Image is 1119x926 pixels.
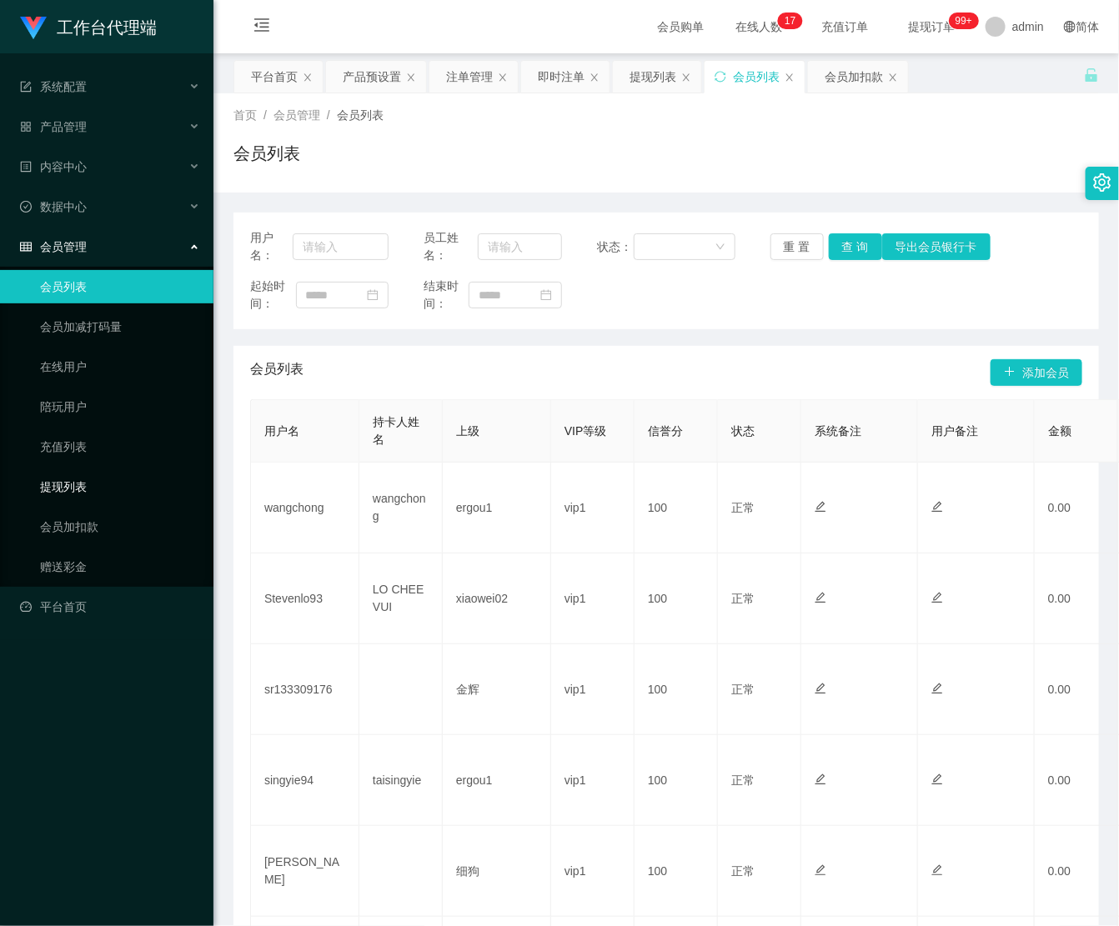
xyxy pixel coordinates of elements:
[20,160,87,173] span: 内容中心
[1035,553,1118,644] td: 0.00
[681,73,691,83] i: 图标: close
[785,73,795,83] i: 图标: close
[40,270,200,303] a: 会员列表
[731,864,755,878] span: 正常
[778,13,802,29] sup: 17
[825,61,883,93] div: 会员加扣款
[731,501,755,514] span: 正常
[20,240,87,253] span: 会员管理
[303,73,313,83] i: 图标: close
[327,108,330,122] span: /
[731,683,755,696] span: 正常
[814,21,877,33] span: 充值订单
[40,430,200,463] a: 充值列表
[727,21,790,33] span: 在线人数
[931,773,943,785] i: 图标: edit
[635,826,718,917] td: 100
[635,735,718,826] td: 100
[251,826,359,917] td: [PERSON_NAME]
[815,773,826,785] i: 图标: edit
[785,13,790,29] p: 1
[40,470,200,503] a: 提现列表
[715,242,725,253] i: 图标: down
[635,463,718,553] td: 100
[20,120,87,133] span: 产品管理
[733,61,780,93] div: 会员列表
[1035,644,1118,735] td: 0.00
[443,553,551,644] td: xiaowei02
[263,108,267,122] span: /
[540,289,552,301] i: 图标: calendar
[40,350,200,383] a: 在线用户
[20,241,32,253] i: 图标: table
[456,424,479,438] span: 上级
[20,80,87,93] span: 系统配置
[815,592,826,603] i: 图标: edit
[1035,735,1118,826] td: 0.00
[949,13,979,29] sup: 1072
[406,73,416,83] i: 图标: close
[293,233,389,260] input: 请输入
[251,61,298,93] div: 平台首页
[233,141,300,166] h1: 会员列表
[538,61,585,93] div: 即时注单
[20,20,157,33] a: 工作台代理端
[40,510,200,543] a: 会员加扣款
[337,108,384,122] span: 会员列表
[551,644,635,735] td: vip1
[251,735,359,826] td: singyie94
[446,61,493,93] div: 注单管理
[551,826,635,917] td: vip1
[551,463,635,553] td: vip1
[815,683,826,694] i: 图标: edit
[1035,826,1118,917] td: 0.00
[1048,424,1071,438] span: 金额
[20,161,32,173] i: 图标: profile
[790,13,796,29] p: 7
[648,424,683,438] span: 信誉分
[815,424,861,438] span: 系统备注
[359,735,443,826] td: taisingyie
[931,424,978,438] span: 用户备注
[635,644,718,735] td: 100
[815,501,826,513] i: 图标: edit
[731,592,755,605] span: 正常
[250,278,296,313] span: 起始时间：
[931,501,943,513] i: 图标: edit
[635,553,718,644] td: 100
[250,359,304,386] span: 会员列表
[40,390,200,423] a: 陪玩用户
[264,424,299,438] span: 用户名
[901,21,964,33] span: 提现订单
[233,108,257,122] span: 首页
[273,108,320,122] span: 会员管理
[233,1,290,54] i: 图标: menu-fold
[931,864,943,876] i: 图标: edit
[251,644,359,735] td: sr133309176
[551,735,635,826] td: vip1
[888,73,898,83] i: 图标: close
[367,289,379,301] i: 图标: calendar
[1093,173,1111,192] i: 图标: setting
[57,1,157,54] h1: 工作台代理端
[815,864,826,876] i: 图标: edit
[250,229,293,264] span: 用户名：
[40,550,200,583] a: 赠送彩金
[565,424,607,438] span: VIP等级
[770,233,824,260] button: 重 置
[20,201,32,213] i: 图标: check-circle-o
[251,463,359,553] td: wangchong
[931,683,943,694] i: 图标: edit
[40,310,200,343] a: 会员加减打码量
[343,61,401,93] div: 产品预设置
[20,17,47,40] img: logo.9652507e.png
[1064,21,1076,33] i: 图标: global
[424,229,478,264] span: 员工姓名：
[551,553,635,644] td: vip1
[630,61,676,93] div: 提现列表
[731,773,755,787] span: 正常
[424,278,469,313] span: 结束时间：
[251,553,359,644] td: Stevenlo93
[20,121,32,133] i: 图标: appstore-o
[731,424,755,438] span: 状态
